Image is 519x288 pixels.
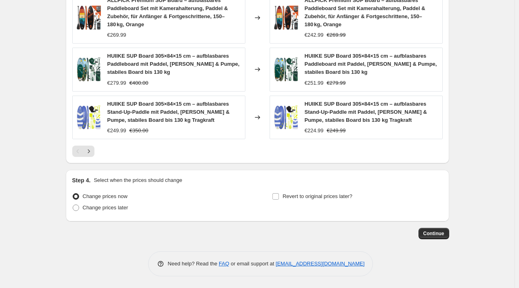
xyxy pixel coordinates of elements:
span: HUIIKE SUP Board 305×84×15 cm – aufblasbares Stand-Up-Paddle mit Paddel, [PERSON_NAME] & Pumpe, s... [107,101,230,123]
strike: €249.99 [327,127,346,135]
span: Revert to original prices later? [283,193,352,199]
div: €224.99 [305,127,324,135]
a: [EMAIL_ADDRESS][DOMAIN_NAME] [276,261,364,267]
button: Continue [419,228,449,239]
img: 81qXHa53EQL_80x.jpg [274,57,298,81]
div: €242.99 [305,31,324,39]
p: Select when the prices should change [94,176,182,184]
div: €249.99 [107,127,126,135]
strike: €269.99 [327,31,346,39]
img: 81qyjkzxZ4L_80x.jpg [274,6,298,30]
img: 81YbFjjGskL_80x.jpg [77,105,101,129]
span: HUIIKE SUP Board 305×84×15 cm – aufblasbares Paddleboard mit Paddel, [PERSON_NAME] & Pumpe, stabi... [305,53,437,75]
span: Need help? Read the [168,261,219,267]
a: FAQ [219,261,229,267]
div: €279.99 [107,79,126,87]
button: Next [83,146,94,157]
span: or email support at [229,261,276,267]
h2: Step 4. [72,176,91,184]
strike: €400.00 [130,79,149,87]
span: Change prices now [83,193,128,199]
img: 81qXHa53EQL_80x.jpg [77,57,101,81]
img: 81qyjkzxZ4L_80x.jpg [77,6,101,30]
span: Change prices later [83,205,128,211]
span: HUIIKE SUP Board 305×84×15 cm – aufblasbares Stand-Up-Paddle mit Paddel, [PERSON_NAME] & Pumpe, s... [305,101,427,123]
strike: €350.00 [130,127,149,135]
span: HUIIKE SUP Board 305×84×15 cm – aufblasbares Paddleboard mit Paddel, [PERSON_NAME] & Pumpe, stabi... [107,53,240,75]
strike: €279.99 [327,79,346,87]
div: €251.99 [305,79,324,87]
span: Continue [423,230,444,237]
nav: Pagination [72,146,94,157]
div: €269.99 [107,31,126,39]
img: 81YbFjjGskL_80x.jpg [274,105,298,129]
